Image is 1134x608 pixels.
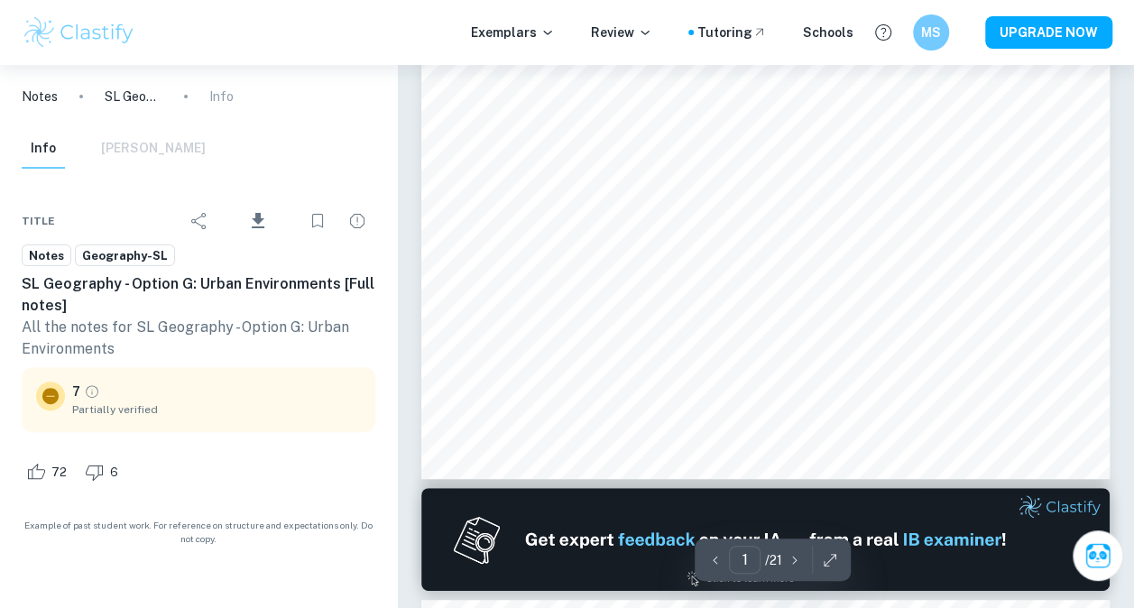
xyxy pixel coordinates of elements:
[22,213,55,229] span: Title
[22,457,77,486] div: Like
[803,23,853,42] a: Schools
[591,23,652,42] p: Review
[921,23,942,42] h6: MS
[105,87,162,106] p: SL Geography - Option G: Urban Environments [Full notes]
[697,23,767,42] a: Tutoring
[339,203,375,239] div: Report issue
[421,488,1110,591] img: Ad
[22,129,65,169] button: Info
[41,464,77,482] span: 72
[72,382,80,401] p: 7
[868,17,899,48] button: Help and Feedback
[985,16,1112,49] button: UPGRADE NOW
[80,457,128,486] div: Dislike
[22,519,375,546] span: Example of past student work. For reference on structure and expectations only. Do not copy.
[76,247,174,265] span: Geography-SL
[22,317,375,360] p: All the notes for SL Geography - Option G: Urban Environments
[300,203,336,239] div: Bookmark
[913,14,949,51] button: MS
[23,247,70,265] span: Notes
[471,23,555,42] p: Exemplars
[764,550,781,570] p: / 21
[22,244,71,267] a: Notes
[221,198,296,244] div: Download
[75,244,175,267] a: Geography-SL
[72,401,361,418] span: Partially verified
[181,203,217,239] div: Share
[1073,530,1123,581] button: Ask Clai
[22,87,58,106] a: Notes
[209,87,234,106] p: Info
[100,464,128,482] span: 6
[84,383,100,400] a: Grade partially verified
[22,14,136,51] img: Clastify logo
[22,273,375,317] h6: SL Geography - Option G: Urban Environments [Full notes]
